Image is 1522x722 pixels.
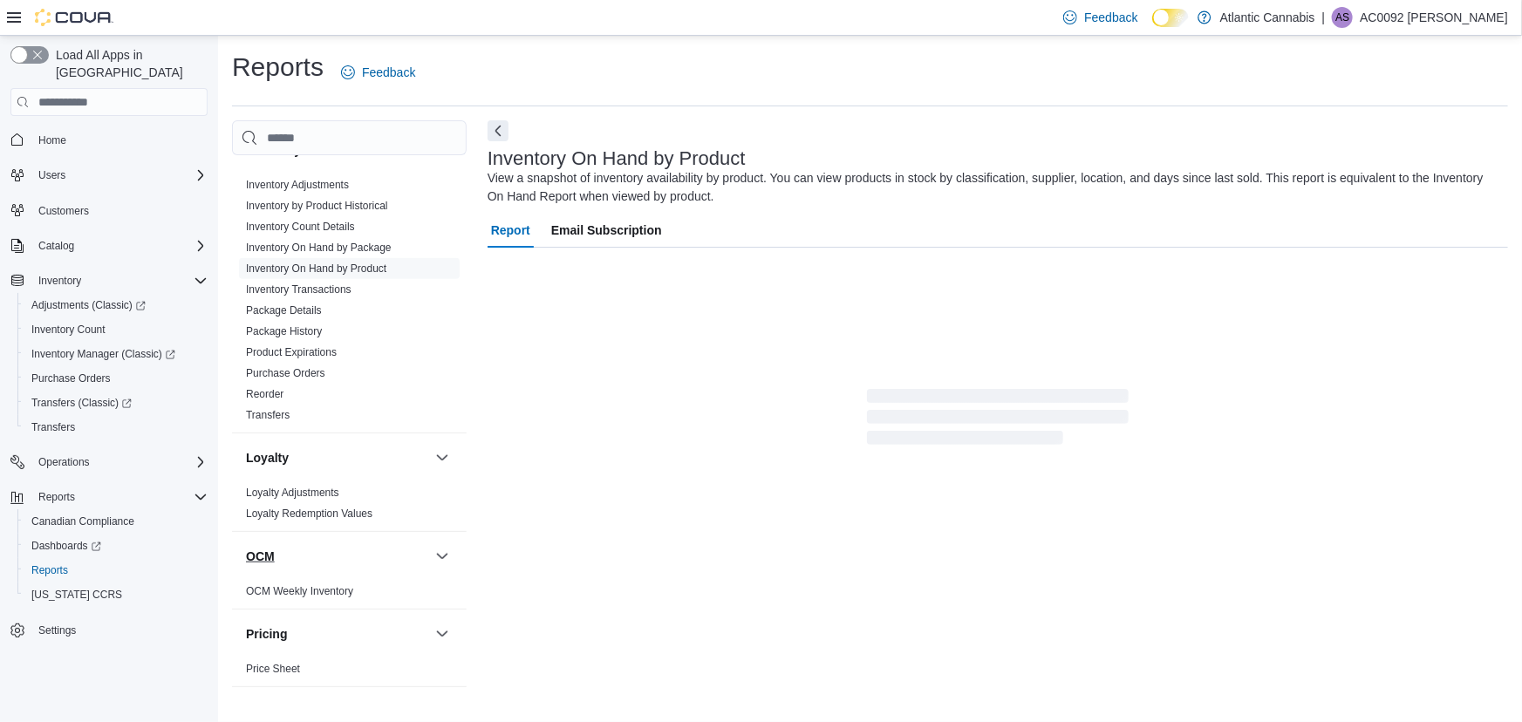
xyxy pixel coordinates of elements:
a: Transfers (Classic) [17,391,215,415]
button: Pricing [432,623,453,644]
span: Transfers (Classic) [31,396,132,410]
p: Atlantic Cannabis [1220,7,1315,28]
a: [US_STATE] CCRS [24,584,129,605]
a: Home [31,130,73,151]
span: Customers [31,200,208,221]
span: Canadian Compliance [24,511,208,532]
span: Reports [31,563,68,577]
span: Purchase Orders [24,368,208,389]
span: Package Details [246,303,322,317]
h3: OCM [246,548,275,565]
span: Product Expirations [246,345,337,359]
span: AS [1335,7,1349,28]
button: Home [3,126,215,152]
a: Inventory Manager (Classic) [24,344,182,364]
p: AC0092 [PERSON_NAME] [1360,7,1508,28]
button: Next [488,120,508,141]
span: Adjustments (Classic) [24,295,208,316]
button: OCM [246,548,428,565]
span: Users [31,165,208,186]
span: Load All Apps in [GEOGRAPHIC_DATA] [49,46,208,81]
a: Inventory by Product Historical [246,200,388,212]
h3: Inventory On Hand by Product [488,148,746,169]
a: OCM Weekly Inventory [246,585,353,597]
span: Inventory Manager (Classic) [24,344,208,364]
a: Package History [246,325,322,337]
button: Purchase Orders [17,366,215,391]
h3: Loyalty [246,449,289,467]
button: Catalog [31,235,81,256]
div: Pricing [232,658,467,686]
a: Transfers [24,417,82,438]
span: Report [491,213,530,248]
span: Reports [24,560,208,581]
a: Customers [31,201,96,221]
span: Loyalty Redemption Values [246,507,372,521]
button: Operations [3,450,215,474]
a: Inventory Count Details [246,221,355,233]
a: Loyalty Redemption Values [246,507,372,520]
button: Pricing [246,625,428,643]
a: Inventory Adjustments [246,179,349,191]
a: Canadian Compliance [24,511,141,532]
a: Transfers [246,409,290,421]
h1: Reports [232,50,324,85]
a: Transfers (Classic) [24,392,139,413]
div: Loyalty [232,482,467,531]
span: Dashboards [31,539,101,553]
a: Purchase Orders [246,367,325,379]
a: Price Sheet [246,663,300,675]
span: Inventory Count [31,323,106,337]
a: Feedback [334,55,422,90]
span: Feedback [1084,9,1137,26]
a: Reorder [246,388,283,400]
span: Inventory Manager (Classic) [31,347,175,361]
button: Reports [3,485,215,509]
span: Catalog [38,239,74,253]
a: Settings [31,620,83,641]
span: Settings [31,619,208,641]
a: Package Details [246,304,322,317]
button: Settings [3,617,215,643]
a: Inventory Count [24,319,113,340]
span: OCM Weekly Inventory [246,584,353,598]
a: Dashboards [17,534,215,558]
span: Transfers (Classic) [24,392,208,413]
input: Dark Mode [1152,9,1189,27]
button: Users [3,163,215,187]
span: Feedback [362,64,415,81]
span: Reports [31,487,208,507]
span: Dark Mode [1152,27,1153,28]
span: Inventory On Hand by Package [246,241,392,255]
span: Inventory Adjustments [246,178,349,192]
a: Inventory Transactions [246,283,351,296]
a: Inventory On Hand by Product [246,262,386,275]
span: Adjustments (Classic) [31,298,146,312]
button: Loyalty [246,449,428,467]
span: Inventory On Hand by Product [246,262,386,276]
a: Reports [24,560,75,581]
span: Transfers [246,408,290,422]
span: Reorder [246,387,283,401]
span: [US_STATE] CCRS [31,588,122,602]
button: Reports [31,487,82,507]
button: Inventory Count [17,317,215,342]
span: Settings [38,623,76,637]
a: Dashboards [24,535,108,556]
span: Washington CCRS [24,584,208,605]
span: Home [38,133,66,147]
span: Transfers [31,420,75,434]
a: Product Expirations [246,346,337,358]
span: Inventory [38,274,81,288]
span: Inventory [31,270,208,291]
button: Inventory [3,269,215,293]
span: Operations [31,452,208,473]
a: Inventory On Hand by Package [246,242,392,254]
span: Transfers [24,417,208,438]
button: OCM [432,546,453,567]
div: OCM [232,581,467,609]
nav: Complex example [10,119,208,688]
span: Purchase Orders [246,366,325,380]
button: Transfers [17,415,215,439]
button: Loyalty [432,447,453,468]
